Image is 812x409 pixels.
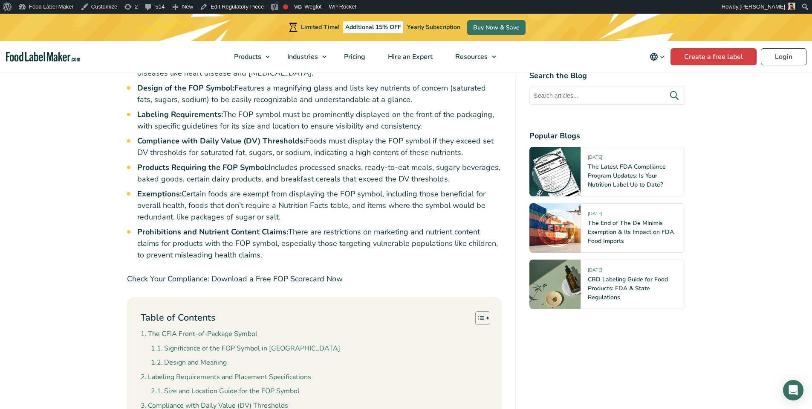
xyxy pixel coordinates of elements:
a: Resources [444,41,500,73]
a: Login [761,48,806,65]
a: Labeling Requirements and Placement Specifications [141,372,311,383]
span: [DATE] [588,267,602,277]
a: Food Label Maker homepage [6,52,81,62]
a: Industries [276,41,331,73]
div: Focus keyphrase not set [283,4,288,9]
strong: Compliance with Daily Value (DV) Thresholds: [137,136,305,146]
li: Foods must display the FOP symbol if they exceed set DV thresholds for saturated fat, sugars, or ... [137,135,502,158]
a: Pricing [333,41,375,73]
p: Check Your Compliance: Download a Free FOP Scorecard Now [127,273,502,285]
span: [DATE] [588,154,602,164]
li: The FOP symbol must be prominently displayed on the front of the packaging, with specific guideli... [137,109,502,132]
strong: Products Requiring the FOP Symbol: [137,162,269,172]
strong: Design of the FOP Symbol: [137,83,234,93]
span: Limited Time! [301,23,339,31]
a: Buy Now & Save [467,20,526,35]
li: Includes processed snacks, ready-to-eat meals, sugary beverages, baked goods, certain dairy produ... [137,162,502,185]
a: Size and Location Guide for the FOP Symbol [151,386,300,397]
a: Create a free label [670,48,757,65]
span: Products [231,52,262,61]
a: Hire an Expert [377,41,442,73]
span: Resources [453,52,488,61]
a: Design and Meaning [151,357,227,368]
p: Table of Contents [141,311,215,324]
strong: Exemptions: [137,189,182,199]
span: [DATE] [588,210,602,220]
button: Change language [644,48,670,65]
h4: Popular Blogs [529,130,685,142]
a: Toggle Table of Content [469,311,488,325]
a: The Latest FDA Compliance Program Updates: Is Your Nutrition Label Up to Date? [588,163,666,189]
li: Certain foods are exempt from displaying the FOP symbol, including those beneficial for overall h... [137,188,502,223]
span: Yearly Subscription [407,23,460,31]
strong: Labeling Requirements: [137,109,223,120]
a: Products [223,41,274,73]
li: There are restrictions on marketing and nutrient content claims for products with the FOP symbol,... [137,226,502,261]
a: The CFIA Front-of-Package Symbol [141,329,257,340]
input: Search articles... [529,87,685,105]
span: Hire an Expert [385,52,433,61]
span: [PERSON_NAME] [740,3,785,10]
li: Features a magnifying glass and lists key nutrients of concern (saturated fats, sugars, sodium) t... [137,82,502,105]
span: Industries [285,52,319,61]
a: The End of The De Minimis Exemption & Its Impact on FDA Food Imports [588,219,674,245]
h4: Search the Blog [529,70,685,82]
a: Significance of the FOP Symbol in [GEOGRAPHIC_DATA] [151,343,340,354]
strong: Prohibitions and Nutrient Content Claims: [137,227,288,237]
span: Pricing [341,52,366,61]
a: CBD Labeling Guide for Food Products: FDA & State Regulations [588,275,668,301]
div: Open Intercom Messenger [783,380,803,400]
span: Additional 15% OFF [343,21,403,33]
